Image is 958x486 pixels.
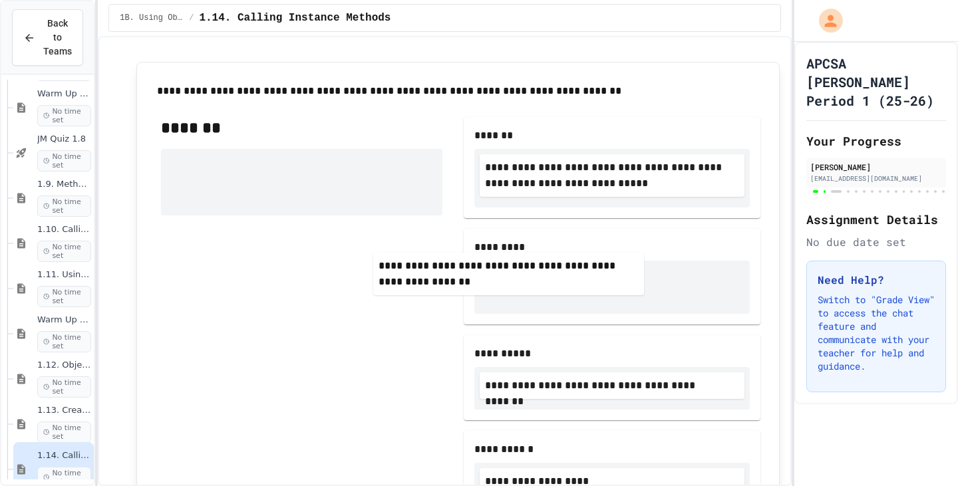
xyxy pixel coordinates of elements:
span: No time set [37,105,91,126]
span: 1.14. Calling Instance Methods [37,450,91,461]
button: Back to Teams [12,9,83,66]
span: 1.11. Using the Math Class [37,269,91,281]
p: Switch to "Grade View" to access the chat feature and communicate with your teacher for help and ... [818,293,935,373]
div: My Account [805,5,846,36]
div: No due date set [806,234,946,250]
span: 1.14. Calling Instance Methods [199,10,391,26]
span: No time set [37,150,91,172]
h2: Assignment Details [806,210,946,229]
span: No time set [37,376,91,398]
span: No time set [37,286,91,307]
div: [PERSON_NAME] [810,161,942,173]
div: [EMAIL_ADDRESS][DOMAIN_NAME] [810,174,942,183]
span: No time set [37,241,91,262]
h2: Your Progress [806,132,946,150]
span: No time set [37,422,91,443]
span: Warm Up 1.10-1.11 [37,314,91,326]
span: JM Quiz 1.8 [37,134,91,145]
h1: APCSA [PERSON_NAME] Period 1 (25-26) [806,54,946,110]
span: 1.12. Objects - Instances of Classes [37,360,91,371]
span: Back to Teams [43,17,72,59]
h3: Need Help? [818,272,935,288]
span: 1.9. Method Signatures [37,179,91,190]
span: 1B. Using Objects [120,13,184,23]
span: / [189,13,194,23]
span: 1.13. Creating and Initializing Objects: Constructors [37,405,91,416]
span: No time set [37,195,91,217]
span: Warm Up 1.7-1.8 [37,88,91,100]
span: No time set [37,331,91,352]
span: 1.10. Calling Class Methods [37,224,91,235]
